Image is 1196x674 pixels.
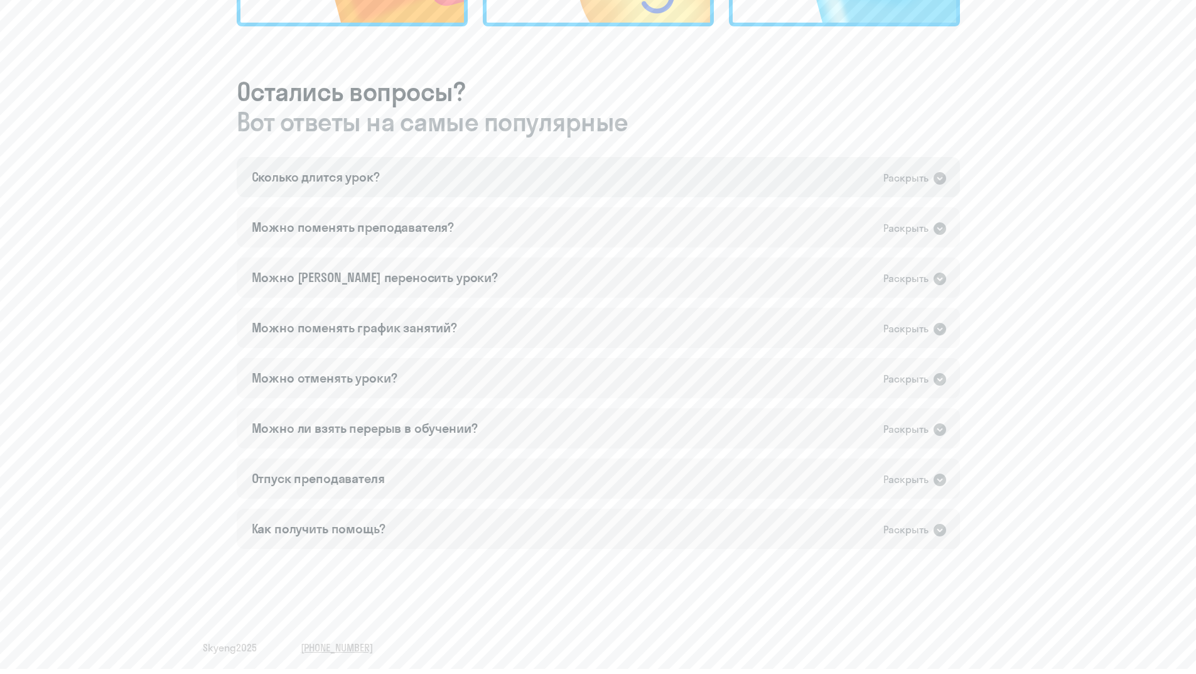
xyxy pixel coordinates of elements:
div: Раскрыть [883,421,929,437]
div: Раскрыть [883,271,929,286]
div: Можно отменять уроки? [252,369,397,387]
span: Skyeng 2025 [203,641,257,655]
div: Раскрыть [883,321,929,337]
div: Можно поменять преподавателя? [252,219,455,236]
div: Раскрыть [883,220,929,236]
div: Раскрыть [883,170,929,186]
div: Сколько длится урок? [252,168,380,186]
div: Можно ли взять перерыв в обучении? [252,420,478,437]
span: Вот ответы на самые популярные [237,107,960,137]
div: Можно [PERSON_NAME] переносить уроки? [252,269,498,286]
div: Можно поменять график занятий? [252,319,458,337]
div: Как получить помощь? [252,520,385,538]
h3: Остались вопросы? [237,77,960,137]
a: [PHONE_NUMBER] [301,641,373,655]
div: Отпуск преподавателя [252,470,385,487]
div: Раскрыть [883,522,929,538]
div: Раскрыть [883,472,929,487]
div: Раскрыть [883,371,929,387]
